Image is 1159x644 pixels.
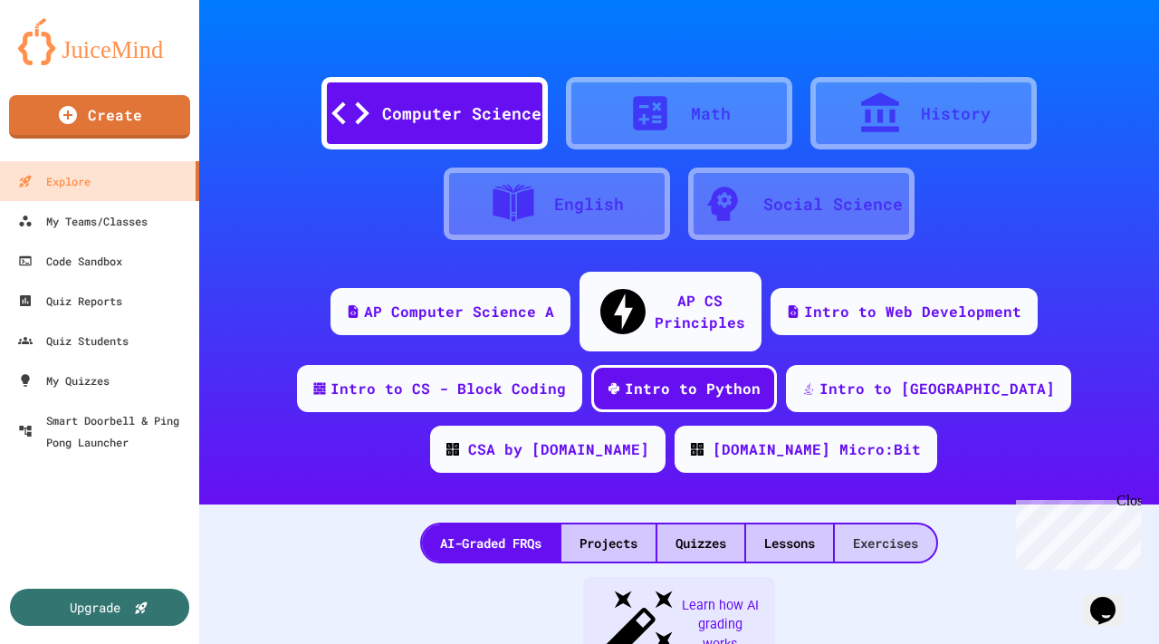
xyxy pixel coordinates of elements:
div: Intro to CS - Block Coding [330,378,566,399]
iframe: chat widget [1009,493,1141,570]
div: Intro to Python [625,378,761,399]
div: Social Science [763,192,903,216]
div: Code Sandbox [18,250,122,272]
iframe: chat widget [1083,572,1141,626]
div: Chat with us now!Close [7,7,125,115]
div: Quiz Reports [18,290,122,312]
div: Intro to Web Development [804,301,1021,322]
div: Exercises [835,524,936,562]
div: AI-Graded FRQs [422,524,560,562]
div: Projects [561,524,656,562]
div: History [921,101,991,126]
img: CODE_logo_RGB.png [691,443,704,456]
div: Smart Doorbell & Ping Pong Launcher [18,409,192,453]
div: AP CS Principles [655,290,745,333]
div: Explore [18,170,91,192]
a: Create [9,95,190,139]
div: My Teams/Classes [18,210,148,232]
div: Intro to [GEOGRAPHIC_DATA] [819,378,1055,399]
div: My Quizzes [18,370,110,391]
div: [DOMAIN_NAME] Micro:Bit [713,438,921,460]
div: Computer Science [382,101,541,126]
div: Math [691,101,731,126]
img: logo-orange.svg [18,18,181,65]
img: CODE_logo_RGB.png [446,443,459,456]
div: Quizzes [657,524,744,562]
div: English [554,192,624,216]
div: AP Computer Science A [364,301,554,322]
div: Lessons [746,524,833,562]
div: Upgrade [70,598,120,617]
div: Quiz Students [18,330,129,351]
div: CSA by [DOMAIN_NAME] [468,438,649,460]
